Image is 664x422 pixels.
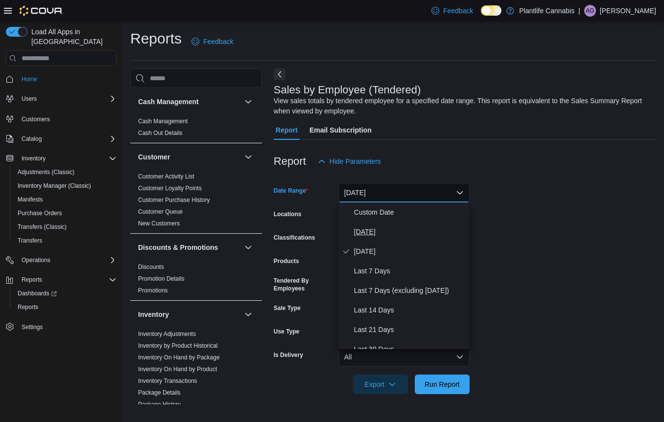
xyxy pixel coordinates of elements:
[138,152,240,162] button: Customer
[138,287,168,294] a: Promotions
[14,288,61,299] a: Dashboards
[427,1,477,21] a: Feedback
[138,129,183,137] span: Cash Out Details
[354,226,466,238] span: [DATE]
[354,206,466,218] span: Custom Date
[18,182,91,190] span: Inventory Manager (Classic)
[18,321,47,333] a: Settings
[138,365,217,373] span: Inventory On Hand by Product
[138,197,210,203] a: Customer Purchase History
[242,242,254,253] button: Discounts & Promotions
[274,234,315,242] label: Classifications
[2,92,120,106] button: Users
[14,180,95,192] a: Inventory Manager (Classic)
[2,132,120,146] button: Catalog
[18,113,54,125] a: Customers
[203,37,233,46] span: Feedback
[22,155,46,162] span: Inventory
[353,375,408,394] button: Export
[138,330,196,338] span: Inventory Adjustments
[138,331,196,337] a: Inventory Adjustments
[20,6,63,16] img: Cova
[10,165,120,179] button: Adjustments (Classic)
[18,274,117,286] span: Reports
[14,301,117,313] span: Reports
[274,68,285,80] button: Next
[14,221,71,233] a: Transfers (Classic)
[10,206,120,220] button: Purchase Orders
[18,112,117,125] span: Customers
[314,152,385,171] button: Hide Parameters
[578,5,580,17] p: |
[274,210,302,218] label: Locations
[18,289,57,297] span: Dashboards
[10,234,120,247] button: Transfers
[18,321,117,333] span: Settings
[338,183,470,202] button: [DATE]
[242,151,254,163] button: Customer
[274,84,421,96] h3: Sales by Employee (Tendered)
[274,155,306,167] h3: Report
[10,287,120,300] a: Dashboards
[22,115,50,123] span: Customers
[138,243,240,252] button: Discounts & Promotions
[138,389,181,396] a: Package Details
[18,209,62,217] span: Purchase Orders
[22,75,37,83] span: Home
[14,166,117,178] span: Adjustments (Classic)
[138,220,180,227] span: New Customers
[18,153,117,164] span: Inventory
[18,196,43,203] span: Manifests
[138,377,197,385] span: Inventory Transactions
[338,202,470,349] div: Select listbox
[138,366,217,373] a: Inventory On Hand by Product
[138,310,169,319] h3: Inventory
[138,275,185,282] a: Promotion Details
[2,111,120,126] button: Customers
[138,208,183,215] a: Customer Queue
[274,187,308,195] label: Date Range
[2,320,120,334] button: Settings
[18,93,41,105] button: Users
[22,276,42,284] span: Reports
[584,5,596,17] div: Ashley Godkin
[138,287,168,294] span: Promotions
[14,288,117,299] span: Dashboards
[242,309,254,320] button: Inventory
[519,5,574,17] p: Plantlife Cannabis
[354,245,466,257] span: [DATE]
[2,253,120,267] button: Operations
[138,97,199,107] h3: Cash Management
[130,171,262,233] div: Customer
[18,153,49,164] button: Inventory
[359,375,402,394] span: Export
[18,133,117,145] span: Catalog
[14,180,117,192] span: Inventory Manager (Classic)
[354,343,466,355] span: Last 30 Days
[14,235,117,246] span: Transfers
[10,193,120,206] button: Manifests
[14,235,46,246] a: Transfers
[14,207,66,219] a: Purchase Orders
[18,254,117,266] span: Operations
[18,73,41,85] a: Home
[27,27,117,46] span: Load All Apps in [GEOGRAPHIC_DATA]
[138,389,181,397] span: Package Details
[14,166,78,178] a: Adjustments (Classic)
[138,130,183,136] a: Cash Out Details
[354,304,466,316] span: Last 14 Days
[22,135,42,143] span: Catalog
[138,310,240,319] button: Inventory
[138,264,164,270] a: Discounts
[10,179,120,193] button: Inventory Manager (Classic)
[274,277,334,292] label: Tendered By Employees
[138,243,218,252] h3: Discounts & Promotions
[14,194,47,205] a: Manifests
[18,93,117,105] span: Users
[138,173,194,180] a: Customer Activity List
[274,96,651,116] div: View sales totals by tendered employee for a specified date range. This report is equivalent to t...
[130,261,262,300] div: Discounts & Promotions
[130,29,182,48] h1: Reports
[18,133,46,145] button: Catalog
